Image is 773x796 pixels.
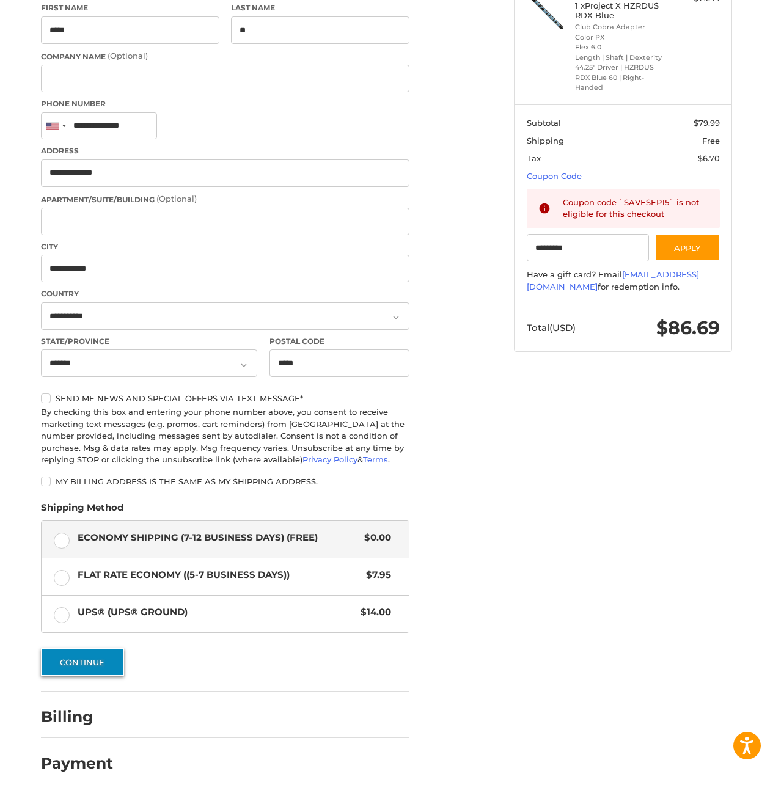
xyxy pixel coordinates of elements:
label: Last Name [231,2,409,13]
span: Shipping [527,136,564,145]
span: Economy Shipping (7-12 Business Days) (Free) [78,531,359,545]
label: First Name [41,2,219,13]
label: City [41,241,409,252]
label: Company Name [41,50,409,62]
input: Gift Certificate or Coupon Code [527,234,650,261]
small: (Optional) [108,51,148,60]
h2: Payment [41,754,113,773]
a: Privacy Policy [302,455,357,464]
a: Terms [363,455,388,464]
li: Length | Shaft | Dexterity 44.25" Driver | HZRDUS RDX Blue 60 | Right-Handed [575,53,669,93]
span: Flat Rate Economy ((5-7 Business Days)) [78,568,361,582]
span: $6.70 [698,153,720,163]
label: Address [41,145,409,156]
span: UPS® (UPS® Ground) [78,605,355,619]
label: Send me news and special offers via text message* [41,393,409,403]
small: (Optional) [156,194,197,203]
span: Subtotal [527,118,561,128]
legend: Shipping Method [41,501,123,520]
a: [EMAIL_ADDRESS][DOMAIN_NAME] [527,269,699,291]
span: $86.69 [656,316,720,339]
h4: 1 x Project X HZRDUS RDX Blue [575,1,669,21]
div: United States: +1 [42,113,70,139]
label: Country [41,288,409,299]
div: Have a gift card? Email for redemption info. [527,269,720,293]
div: By checking this box and entering your phone number above, you consent to receive marketing text ... [41,406,409,466]
span: $79.99 [694,118,720,128]
span: $7.95 [360,568,391,582]
a: Coupon Code [527,171,582,181]
label: State/Province [41,336,257,347]
label: Postal Code [269,336,410,347]
label: Phone Number [41,98,409,109]
label: Apartment/Suite/Building [41,193,409,205]
li: Club Cobra Adapter [575,22,669,32]
iframe: Google Customer Reviews [672,763,773,796]
span: Total (USD) [527,322,576,334]
div: Coupon code `SAVESEP15` is not eligible for this checkout [563,197,708,221]
span: Free [702,136,720,145]
span: $14.00 [354,605,391,619]
span: Tax [527,153,541,163]
li: Flex 6.0 [575,42,669,53]
h2: Billing [41,707,112,726]
span: $0.00 [358,531,391,545]
button: Continue [41,648,124,676]
label: My billing address is the same as my shipping address. [41,477,409,486]
li: Color PX [575,32,669,43]
button: Apply [655,234,720,261]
